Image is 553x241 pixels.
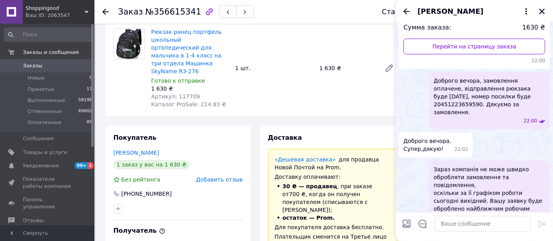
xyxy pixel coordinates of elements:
span: Панель управления [23,196,73,210]
span: Сумма заказа: [403,23,451,32]
a: [PERSON_NAME] [113,150,159,156]
div: Для покупателя доставка бесплатно. [275,223,391,231]
span: [PERSON_NAME] [418,6,483,17]
span: 0 [89,74,92,82]
span: Доброго вечора. Супер,дякую! [403,137,451,153]
span: Зараз компанія не може швидко обробляти замовлення та повідомлення, оскільки за її графіком робот... [434,165,545,221]
span: Добавить отзыв [196,176,242,183]
div: Вернуться назад [102,8,109,16]
span: Уведомления [23,162,59,169]
span: 22:00 10.08.2025 [403,57,545,64]
span: Без рейтинга [121,176,160,183]
button: Открыть шаблоны ответов [418,219,428,229]
span: Оплаченные [28,119,61,126]
span: Артикул: 117709 [151,93,200,100]
span: Выполненные [28,97,65,104]
span: Отзывы [23,217,44,224]
span: Показатели работы компании [23,176,73,190]
span: Новые [28,74,45,82]
button: Назад [402,7,411,16]
button: [PERSON_NAME] [418,6,531,17]
span: 17 [87,86,92,93]
span: Заказы [23,62,42,69]
span: остаток — Prom. [283,215,335,221]
div: Доставку оплачивают: [275,173,391,181]
div: 1 630 ₴ [151,85,229,93]
span: Сообщения [23,135,54,142]
span: Готово к отправке [151,78,205,84]
span: 22:02 10.08.2025 [455,146,468,153]
span: 1630 ₴ [522,23,545,32]
li: , при заказе от 700 ₴ , когда он получен покупателем (списываются с [PERSON_NAME]); [275,182,391,214]
span: №356615341 [145,7,201,17]
span: Каталог ProSale: 214.83 ₴ [151,101,226,108]
button: Закрыть [537,7,547,16]
span: 85 [87,119,92,126]
span: Shoppingood [26,5,85,12]
span: Заказы и сообщения [23,49,79,56]
span: Товары и услуги [23,149,67,156]
span: Заказ [118,7,143,17]
div: 1 шт. [232,63,316,74]
span: 22:00 10.08.2025 [523,118,537,124]
input: Поиск [4,28,93,42]
div: Статус заказа [382,8,435,16]
span: 58198 [78,97,92,104]
span: Принятые [28,86,55,93]
div: 1 заказ у вас на 1 630 ₴ [113,160,190,169]
span: Доставка [268,134,302,141]
span: Доброго вечора, замовлення оплачене, відправлення рюкзака буде [DATE], номер посилки буде 2045122... [434,77,545,116]
span: 30 ₴ — продавец [283,183,337,189]
div: [PHONE_NUMBER] [120,190,172,198]
img: Рюкзак ранец портфель школьный ортопедический для мальчика в 1-4 класс на три отдела Машинка SkyN... [114,28,144,59]
span: 1 [88,162,94,169]
a: Рюкзак ранец портфель школьный ортопедический для мальчика в 1-4 класс на три отдела Машинка SkyN... [151,29,222,74]
span: Получатель [113,227,165,234]
div: Ваш ID: 2063547 [26,12,94,19]
span: 69602 [78,108,92,115]
a: Редактировать [381,60,397,76]
span: 99+ [75,162,88,169]
div: 1 630 ₴ [316,63,378,74]
span: Отмененные [28,108,62,115]
a: Перейти на страницу заказа [403,39,545,54]
a: «Дешевая доставка» [275,156,336,163]
div: для продавца Новой Почтой на Prom. [275,156,391,171]
span: Покупатель [113,134,156,141]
